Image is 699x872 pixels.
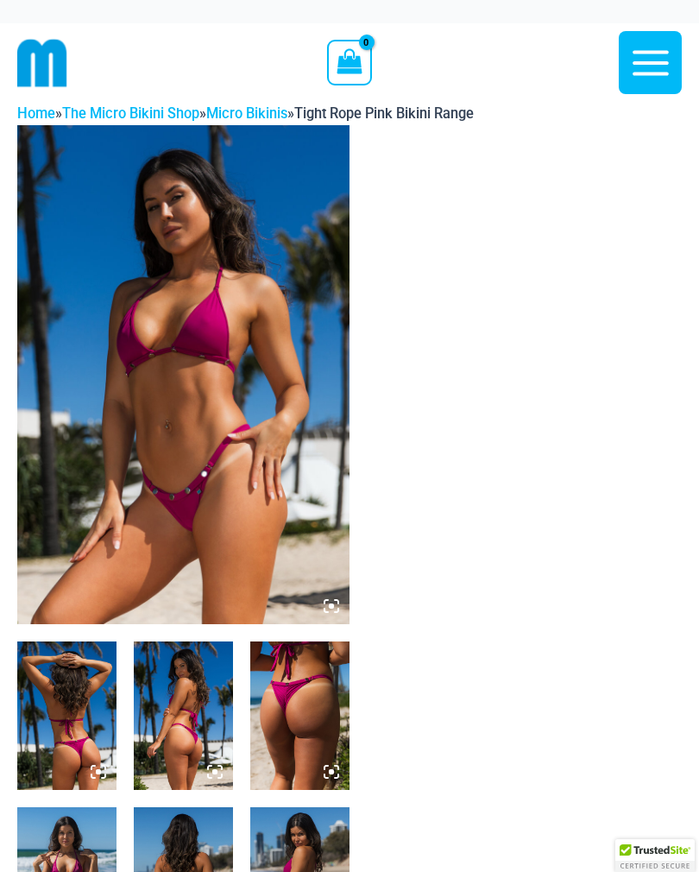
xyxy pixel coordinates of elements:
[134,641,233,790] img: Tight Rope Pink 319 Top 4228 Thong
[294,105,474,122] span: Tight Rope Pink Bikini Range
[250,641,349,790] img: Tight Rope Pink 4228 Thong
[17,641,116,790] img: Tight Rope Pink 319 Top 4228 Thong
[17,105,55,122] a: Home
[17,105,474,122] span: » » »
[17,125,349,624] img: Tight Rope Pink 319 Top 4228 Thong
[17,38,67,88] img: cropped mm emblem
[62,105,199,122] a: The Micro Bikini Shop
[615,839,695,872] div: TrustedSite Certified
[327,40,371,85] a: View Shopping Cart, empty
[206,105,287,122] a: Micro Bikinis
